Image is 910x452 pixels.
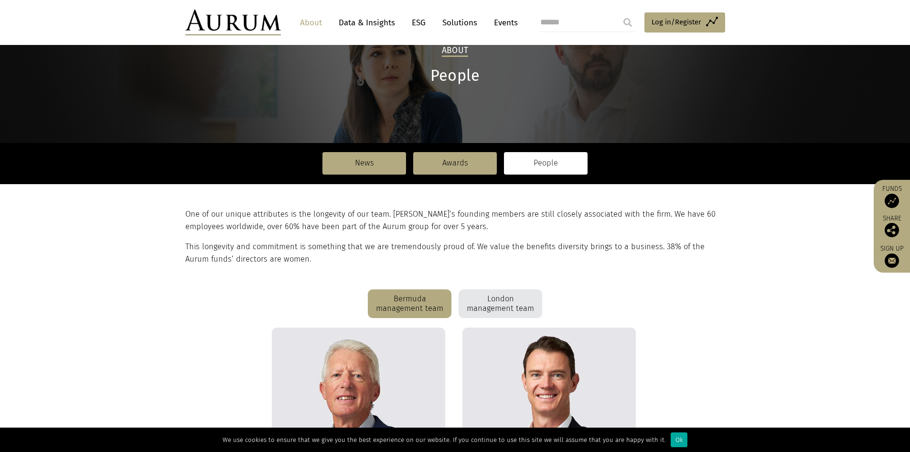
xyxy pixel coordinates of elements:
[459,289,542,318] div: London management team
[368,289,451,318] div: Bermuda management team
[878,185,905,208] a: Funds
[671,432,687,447] div: Ok
[878,215,905,237] div: Share
[295,14,327,32] a: About
[185,241,723,266] p: This longevity and commitment is something that we are tremendously proud of. We value the benefi...
[885,194,899,208] img: Access Funds
[644,12,725,33] a: Log in/Register
[334,14,400,32] a: Data & Insights
[185,66,725,85] h1: People
[504,152,588,174] a: People
[185,10,281,35] img: Aurum
[885,223,899,237] img: Share this post
[878,244,905,268] a: Sign up
[407,14,430,32] a: ESG
[885,254,899,268] img: Sign up to our newsletter
[652,16,701,28] span: Log in/Register
[489,14,518,32] a: Events
[185,208,723,233] p: One of our unique attributes is the longevity of our team. [PERSON_NAME]’s founding members are s...
[438,14,482,32] a: Solutions
[442,45,468,57] h2: About
[618,13,637,32] input: Submit
[322,152,406,174] a: News
[413,152,497,174] a: Awards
